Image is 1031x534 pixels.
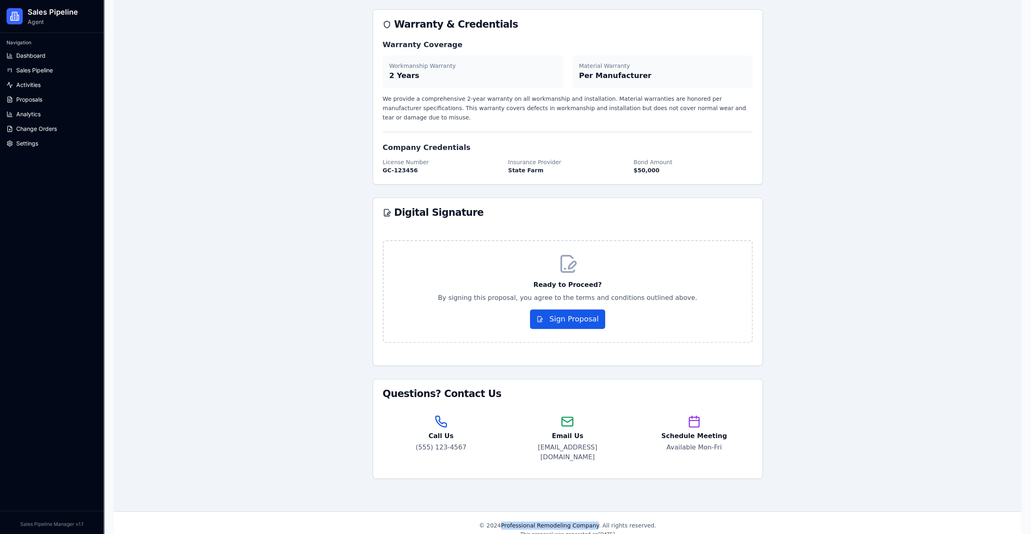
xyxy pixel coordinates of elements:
p: License Number [383,158,502,166]
span: Analytics [16,110,41,118]
div: Sales Pipeline Manager v1.1 [7,518,97,527]
a: Schedule MeetingAvailable Mon-Fri [636,408,752,469]
h4: Email Us [516,431,619,441]
a: Email Us[EMAIL_ADDRESS][DOMAIN_NAME] [509,408,626,469]
span: Activities [16,81,41,89]
h1: Sales Pipeline [28,7,78,18]
p: State Farm [508,166,627,174]
p: 2 Years [389,70,556,81]
span: Sales Pipeline [16,66,53,74]
h3: Warranty Coverage [383,39,753,50]
p: © 2024 Professional Remodeling Company . All rights reserved. [373,521,763,530]
h4: Call Us [389,431,493,441]
p: Per Manufacturer [579,70,746,81]
div: Questions? Contact Us [383,389,753,399]
p: Insurance Provider [508,158,627,166]
p: Material Warranty [579,62,746,70]
div: Digital Signature [383,208,753,217]
a: Change Orders [3,122,100,135]
p: GC-123456 [383,166,502,174]
a: Proposals [3,93,100,106]
h3: Company Credentials [383,142,753,153]
a: Analytics [3,108,100,121]
h3: Ready to Proceed? [397,280,739,290]
p: Bond Amount [634,158,753,166]
div: Warranty & Credentials [383,20,753,29]
p: [EMAIL_ADDRESS][DOMAIN_NAME] [516,443,619,462]
span: Change Orders [16,125,57,133]
p: (555) 123-4567 [389,443,493,452]
span: Proposals [16,96,42,104]
div: Navigation [3,36,100,49]
p: Workmanship Warranty [389,62,556,70]
span: Dashboard [16,52,46,60]
span: Settings [16,139,38,148]
h4: Schedule Meeting [642,431,746,441]
a: Dashboard [3,49,100,62]
p: By signing this proposal, you agree to the terms and conditions outlined above. [397,293,739,303]
p: Available Mon-Fri [642,443,746,452]
a: Settings [3,137,100,150]
a: Sales Pipeline [3,64,100,77]
p: We provide a comprehensive 2-year warranty on all workmanship and installation. Material warranti... [383,94,753,122]
p: $50,000 [634,166,753,174]
button: Sign Proposal [530,309,605,329]
a: Activities [3,78,100,91]
p: Agent [28,18,78,26]
a: Call Us(555) 123-4567 [383,408,499,469]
